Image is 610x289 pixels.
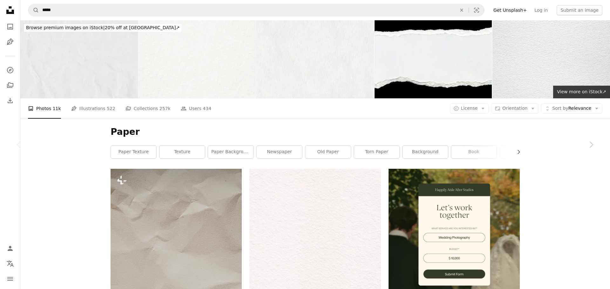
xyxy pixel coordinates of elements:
span: License [461,106,478,111]
form: Find visuals sitewide [28,4,485,16]
img: White recycled craft paper texture as background [256,20,374,98]
a: Illustrations [4,36,17,48]
a: Browse premium images on iStock|20% off at [GEOGRAPHIC_DATA]↗ [20,20,185,36]
a: book [451,146,497,158]
a: Collections 257k [125,98,171,119]
a: View more on iStock↗ [553,86,610,98]
span: 20% off at [GEOGRAPHIC_DATA] ↗ [26,25,180,30]
a: Get Unsplash+ [490,5,531,15]
a: old paper [305,146,351,158]
img: White Watercolor Paper Texture Close Up [492,20,610,98]
a: torn paper [354,146,399,158]
a: papers [500,146,545,158]
a: Log in [531,5,552,15]
a: Next [572,114,610,175]
span: 434 [203,105,211,112]
a: Download History [4,94,17,107]
button: Menu [4,273,17,285]
a: Photos [4,20,17,33]
button: Sort byRelevance [541,103,602,114]
a: a cell phone laying on top of a piece of paper [111,264,242,270]
a: background [403,146,448,158]
span: Browse premium images on iStock | [26,25,105,30]
span: Relevance [552,105,591,112]
a: white painted wall with black line [249,258,381,263]
button: scroll list to the right [513,146,520,158]
button: Search Unsplash [28,4,39,16]
span: Orientation [502,106,527,111]
button: Language [4,257,17,270]
button: Submit an image [557,5,602,15]
a: Log in / Sign up [4,242,17,255]
h1: Paper [111,126,520,138]
a: Collections [4,79,17,92]
img: Cut or torn paper background textured isolated [375,20,492,98]
a: paper background [208,146,254,158]
button: License [450,103,489,114]
button: Orientation [491,103,539,114]
a: Explore [4,64,17,76]
img: Closeup of white crumpled paper for texture background [20,20,138,98]
a: texture [159,146,205,158]
span: View more on iStock ↗ [557,89,606,94]
button: Clear [455,4,469,16]
a: paper texture [111,146,156,158]
button: Visual search [469,4,484,16]
span: 522 [107,105,115,112]
span: Sort by [552,106,568,111]
a: Users 434 [181,98,211,119]
a: Illustrations 522 [71,98,115,119]
img: white paper background, fibrous cardboard texture for scrapbooking [139,20,256,98]
a: newspaper [257,146,302,158]
span: 257k [159,105,171,112]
